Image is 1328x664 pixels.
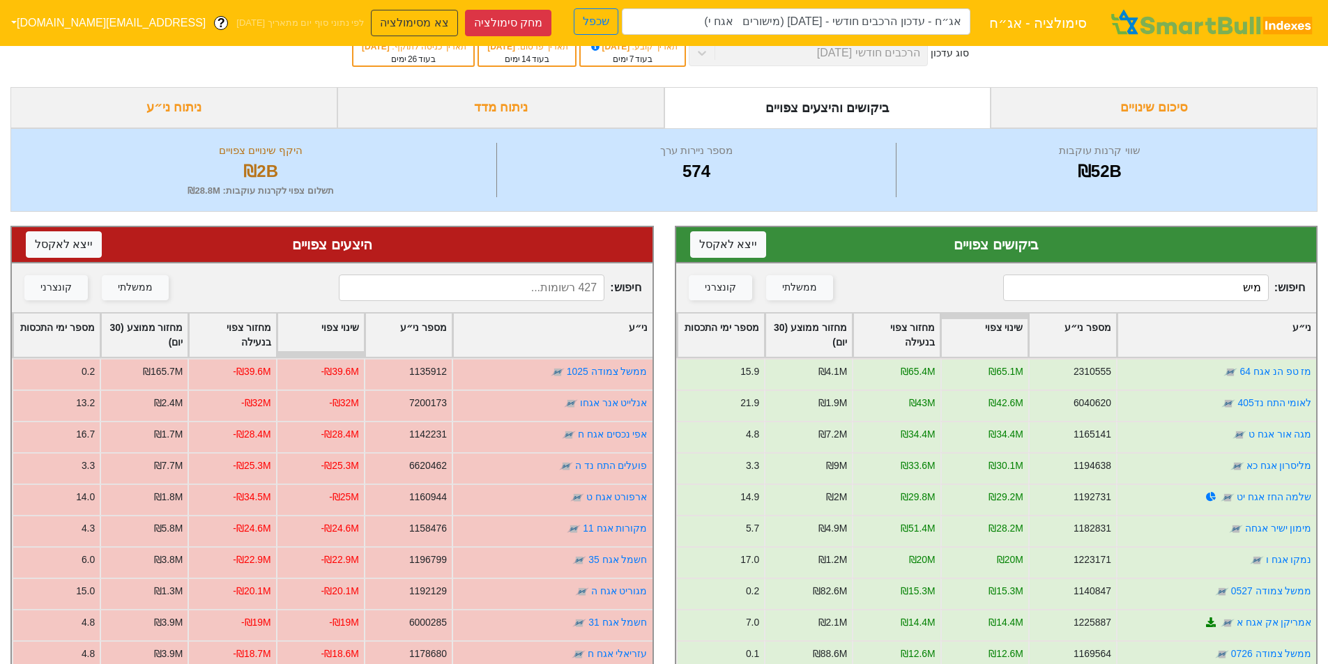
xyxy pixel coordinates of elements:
[102,275,169,300] button: ממשלתי
[818,553,847,567] div: ₪1.2M
[409,490,447,504] div: 1160944
[321,584,359,599] div: -₪20.1M
[1246,460,1311,471] a: מליסרון אגח כא
[1073,490,1111,504] div: 1192731
[409,584,447,599] div: 1192129
[360,40,466,53] div: תאריך כניסה לתוקף :
[900,490,935,504] div: ₪29.8M
[233,458,270,473] div: -₪25.3M
[82,615,95,630] div: 4.8
[908,396,935,410] div: ₪43M
[76,427,95,442] div: 16.7
[989,364,1023,379] div: ₪65.1M
[277,314,364,357] div: Toggle SortBy
[586,491,648,502] a: ארפורט אגח ט
[101,314,188,357] div: Toggle SortBy
[574,8,618,35] button: שכפל
[76,490,95,504] div: 14.0
[989,521,1023,536] div: ₪28.2M
[572,616,586,630] img: tase link
[989,458,1023,473] div: ₪30.1M
[365,314,452,357] div: Toggle SortBy
[578,428,648,440] a: אפי נכסים אגח ח
[690,234,1303,255] div: ביקושים צפויים
[236,16,364,30] span: לפי נתוני סוף יום מתאריך [DATE]
[486,53,568,65] div: בעוד ימים
[487,42,517,52] span: [DATE]
[29,143,493,159] div: היקף שינויים צפויים
[321,458,359,473] div: -₪25.3M
[82,553,95,567] div: 6.0
[567,522,581,536] img: tase link
[143,364,183,379] div: ₪165.7M
[989,396,1023,410] div: ₪42.6M
[233,647,270,661] div: -₪18.7M
[564,396,578,410] img: tase link
[589,42,632,52] span: [DATE]
[588,617,647,628] a: חשמל אגח 31
[1239,366,1311,377] a: מז טפ הנ אגח 64
[745,584,758,599] div: 0.2
[233,553,270,567] div: -₪22.9M
[818,396,847,410] div: ₪1.9M
[501,143,892,159] div: מספר ניירות ערך
[1117,314,1316,357] div: Toggle SortBy
[689,275,752,300] button: קונצרני
[241,396,271,410] div: -₪32M
[1244,523,1311,534] a: מימון ישיר אגחה
[321,553,359,567] div: -₪22.9M
[818,521,847,536] div: ₪4.9M
[154,615,183,630] div: ₪3.9M
[745,647,758,661] div: 0.1
[453,314,652,357] div: Toggle SortBy
[900,427,935,442] div: ₪34.4M
[1073,396,1111,410] div: 6040620
[82,364,95,379] div: 0.2
[118,280,153,295] div: ממשלתי
[154,458,183,473] div: ₪7.7M
[900,364,935,379] div: ₪65.4M
[1073,521,1111,536] div: 1182831
[1232,428,1246,442] img: tase link
[812,584,847,599] div: ₪82.6M
[989,490,1023,504] div: ₪29.2M
[82,647,95,661] div: 4.8
[664,87,991,128] div: ביקושים והיצעים צפויים
[154,427,183,442] div: ₪1.7M
[189,314,275,357] div: Toggle SortBy
[572,647,586,661] img: tase link
[989,647,1023,661] div: ₪12.6M
[900,584,935,599] div: ₪15.3M
[409,427,447,442] div: 1142231
[1214,647,1228,661] img: tase link
[941,314,1028,357] div: Toggle SortBy
[409,521,447,536] div: 1158476
[766,275,833,300] button: ממשלתי
[1221,396,1235,410] img: tase link
[1230,648,1311,659] a: ממשל צמודה 0726
[1003,275,1305,301] span: חיפוש :
[765,314,852,357] div: Toggle SortBy
[818,364,847,379] div: ₪4.1M
[76,584,95,599] div: 15.0
[26,231,102,258] button: ייצא לאקסל
[339,275,641,301] span: חיפוש :
[82,458,95,473] div: 3.3
[588,53,678,65] div: בעוד ימים
[1029,314,1115,357] div: Toggle SortBy
[591,585,648,596] a: מגוריט אגח ה
[371,10,457,36] button: צא מסימולציה
[900,521,935,536] div: ₪51.4M
[931,46,969,61] div: סוג עדכון
[1249,553,1263,567] img: tase link
[782,280,817,295] div: ממשלתי
[622,8,970,35] input: אג״ח - עדכון הרכבים חודשי - 29/09/25 (מישורים אגח י)
[82,521,95,536] div: 4.3
[1223,365,1237,379] img: tase link
[678,314,764,357] div: Toggle SortBy
[551,365,565,379] img: tase link
[29,159,493,184] div: ₪2B
[521,54,531,64] span: 14
[154,584,183,599] div: ₪1.3M
[1073,647,1111,661] div: 1169564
